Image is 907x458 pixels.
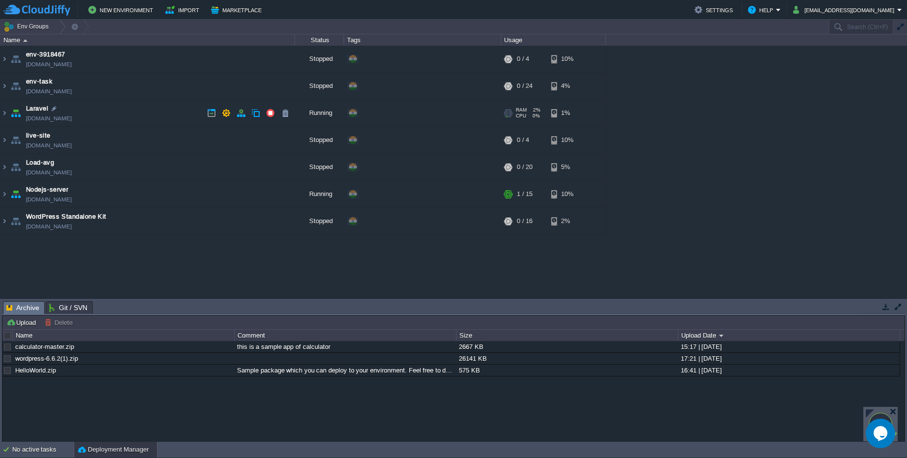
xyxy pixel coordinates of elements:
div: Sample package which you can deploy to your environment. Feel free to delete and upload a package... [235,365,455,376]
span: Archive [6,302,39,314]
img: AMDAwAAAACH5BAEAAAAALAAAAAABAAEAAAICRAEAOw== [9,127,23,153]
span: RAM [516,107,527,113]
img: CloudJiffy [3,4,70,16]
div: 26141 KB [456,353,677,364]
img: AMDAwAAAACH5BAEAAAAALAAAAAABAAEAAAICRAEAOw== [0,181,8,207]
div: 0 / 4 [517,46,529,72]
div: Running [295,100,344,126]
div: Upload Date [679,330,900,341]
a: [DOMAIN_NAME] [26,114,72,123]
div: Status [295,34,344,46]
div: 5% [551,154,583,180]
button: [EMAIL_ADDRESS][DOMAIN_NAME] [793,4,897,16]
img: AMDAwAAAACH5BAEAAAAALAAAAAABAAEAAAICRAEAOw== [0,208,8,234]
img: AMDAwAAAACH5BAEAAAAALAAAAAABAAEAAAICRAEAOw== [0,73,8,99]
img: AMDAwAAAACH5BAEAAAAALAAAAAABAAEAAAICRAEAOw== [9,208,23,234]
button: Upload [6,318,39,327]
a: Load-avg [26,158,54,168]
div: 2% [551,208,583,234]
div: 17:21 | [DATE] [678,353,899,364]
a: env-task [26,77,53,86]
div: Stopped [295,208,344,234]
div: 16:41 | [DATE] [678,365,899,376]
div: 1% [551,100,583,126]
div: Stopped [295,154,344,180]
div: Comment [235,330,456,341]
span: [DOMAIN_NAME] [26,86,72,96]
div: Stopped [295,46,344,72]
img: AMDAwAAAACH5BAEAAAAALAAAAAABAAEAAAICRAEAOw== [0,46,8,72]
a: calculator-master.zip [15,343,74,350]
button: Delete [45,318,76,327]
div: 15:17 | [DATE] [678,341,899,352]
a: [DOMAIN_NAME] [26,195,72,204]
span: 2% [531,107,540,113]
img: AMDAwAAAACH5BAEAAAAALAAAAAABAAEAAAICRAEAOw== [23,39,27,42]
a: Laravel [26,104,48,114]
a: Nodejs-server [26,185,68,195]
button: Import [165,4,202,16]
div: Size [457,330,678,341]
div: this is a sample app of calculator [235,341,455,352]
a: env-3918467 [26,50,65,59]
div: 0 / 16 [517,208,533,234]
a: WordPress Standalone Kit [26,212,107,222]
div: 575 KB [456,365,677,376]
iframe: chat widget [866,419,897,448]
img: AMDAwAAAACH5BAEAAAAALAAAAAABAAEAAAICRAEAOw== [9,154,23,180]
div: Name [1,34,294,46]
span: Git / SVN [49,302,87,314]
div: 4% [551,73,583,99]
div: 10% [551,46,583,72]
img: AMDAwAAAACH5BAEAAAAALAAAAAABAAEAAAICRAEAOw== [0,154,8,180]
div: 0 / 4 [517,127,529,153]
div: 1 / 15 [517,181,533,207]
div: 0 / 20 [517,154,533,180]
div: 2667 KB [456,341,677,352]
div: Tags [345,34,501,46]
span: [DOMAIN_NAME] [26,168,72,177]
div: No active tasks [12,442,74,458]
div: Stopped [295,73,344,99]
a: wordpress-6.6.2(1).zip [15,355,78,362]
div: Stopped [295,127,344,153]
img: AMDAwAAAACH5BAEAAAAALAAAAAABAAEAAAICRAEAOw== [9,181,23,207]
img: AMDAwAAAACH5BAEAAAAALAAAAAABAAEAAAICRAEAOw== [9,100,23,126]
button: Help [748,4,776,16]
div: Name [13,330,234,341]
button: Deployment Manager [78,445,149,455]
button: Settings [694,4,736,16]
a: [DOMAIN_NAME] [26,59,72,69]
span: 0% [530,113,540,119]
a: [DOMAIN_NAME] [26,141,72,150]
div: 10% [551,127,583,153]
a: [DOMAIN_NAME] [26,222,72,231]
button: Marketplace [211,4,265,16]
div: Usage [502,34,605,46]
a: live-site [26,131,51,141]
div: Running [295,181,344,207]
a: HelloWorld.zip [15,367,56,374]
button: Env Groups [3,20,52,33]
img: AMDAwAAAACH5BAEAAAAALAAAAAABAAEAAAICRAEAOw== [0,100,8,126]
div: 0 / 24 [517,73,533,99]
div: 10% [551,181,583,207]
button: New Environment [88,4,156,16]
img: AMDAwAAAACH5BAEAAAAALAAAAAABAAEAAAICRAEAOw== [0,127,8,153]
img: AMDAwAAAACH5BAEAAAAALAAAAAABAAEAAAICRAEAOw== [9,73,23,99]
img: AMDAwAAAACH5BAEAAAAALAAAAAABAAEAAAICRAEAOw== [9,46,23,72]
span: CPU [516,113,526,119]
